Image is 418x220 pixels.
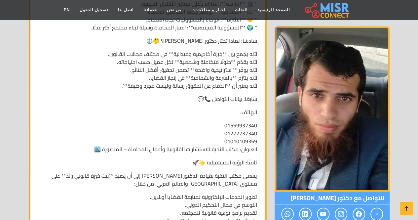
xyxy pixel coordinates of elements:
a: الفئات [230,4,252,16]
img: main.misr_connect [305,2,349,18]
a: من نحن [162,4,186,16]
a: الصفحة الرئيسية [252,4,294,16]
a: اتصل بنا [113,4,138,16]
p: سادسًا: لماذا تختار دكتور [PERSON_NAME]؟ 🤔⚖️ [38,37,257,45]
span: للتواصل مع دكتور [PERSON_NAME] [275,192,390,204]
span: اخبار و مقالات [197,7,225,13]
a: اخبار و مقالات [186,4,230,16]
a: خدماتنا [138,4,162,16]
p: يسعى مكتب النخبة بقيادة الدكتور [PERSON_NAME] إلى أن يصبح **بيت خبرة قانوني رائد** على مستوى [GEO... [38,172,257,188]
p: الهاتف: [38,108,257,116]
img: دكتور السعيد علام [275,26,390,192]
a: تسجيل الدخول [75,4,113,16]
a: EN [59,4,75,16]
p: لأنه يجمع بين **خبرة أكاديمية وميدانية** في مختلف مجالات القانون. لأنه يقدّم **حلولًا متكاملة وشخ... [38,50,257,90]
p: سابعًا: بيانات التواصل 📞💬 [38,95,257,103]
p: ثامنًا: الرؤية المستقبلية 🌟🚀 [38,158,257,166]
p: 01559937340 01272737340 01010109359 العنوان: مكتب النخبة للاستشارات القانونية وأعمال المحاماة – ا... [38,121,257,153]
